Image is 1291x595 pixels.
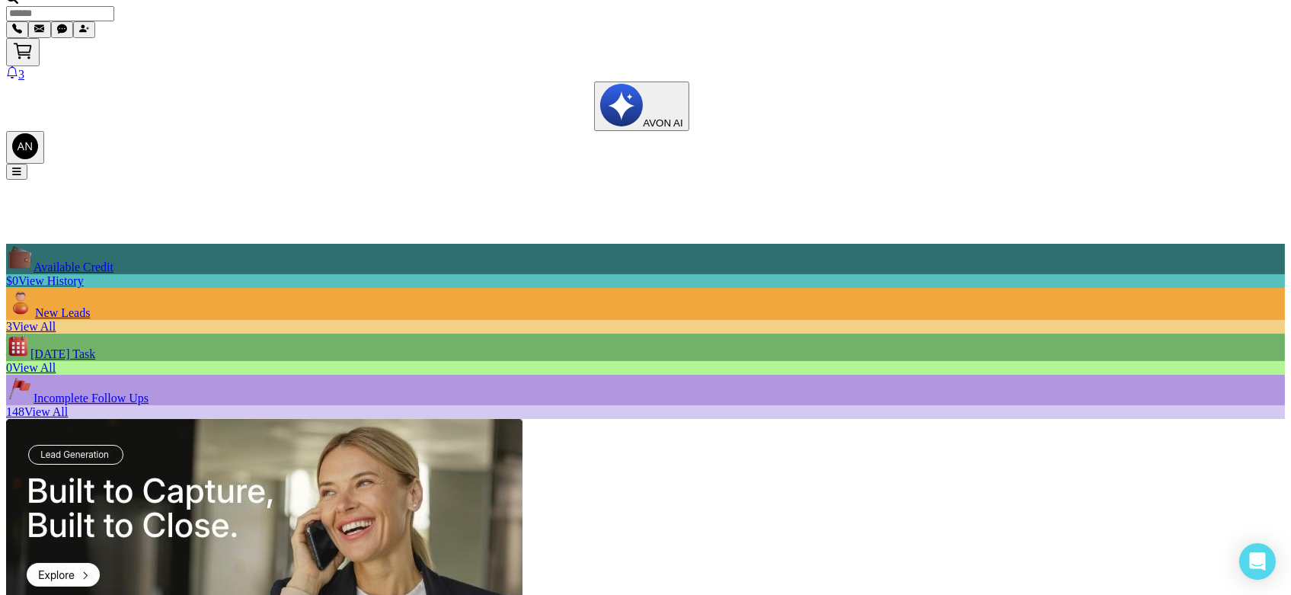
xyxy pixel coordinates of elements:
[24,405,68,418] a: View All
[18,274,84,287] a: View History
[6,334,1285,375] a: [DATE] Task0View All
[6,244,34,271] img: availableCredit.svg
[12,133,38,159] img: User Avatar
[6,334,30,358] img: todayTask.svg
[6,320,12,333] span: 3
[1239,543,1276,580] div: Open Intercom Messenger
[6,361,12,374] span: 0
[30,347,95,360] span: [DATE] Task
[34,261,113,274] span: Available Credit
[35,306,90,319] span: New Leads
[6,288,35,317] img: newLeads.svg
[6,405,24,418] span: 148
[643,117,682,129] span: AVON AI
[6,375,34,402] img: followUps.svg
[12,361,56,374] a: View All
[600,84,643,126] img: Lead Flow
[594,82,689,131] button: AVON AI
[18,68,24,81] span: 3
[34,392,149,405] span: Incomplete Follow Ups
[6,274,18,287] span: $0
[12,320,56,333] a: View All
[6,244,1285,288] a: Available Credit$0View History
[6,68,24,81] a: 3
[6,288,1285,334] a: New Leads3View All
[6,375,1285,419] a: Incomplete Follow Ups148View All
